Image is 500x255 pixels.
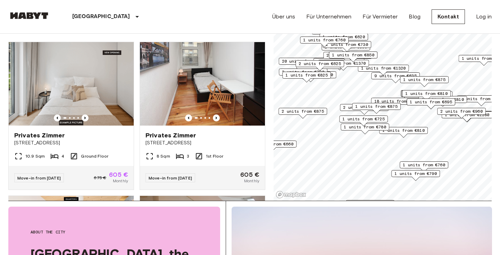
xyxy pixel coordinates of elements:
div: Map marker [358,65,409,75]
span: 1 units from €810 [405,90,448,97]
span: 2 units from €875 [282,108,324,114]
span: 2 units from €625 [299,61,341,67]
button: Previous image [82,114,89,121]
span: 1 units from €790 [394,170,437,177]
div: Map marker [371,72,420,83]
span: 8 Sqm [157,153,170,159]
img: Marketing picture of unit DE-01-237-01M [140,42,265,126]
span: 1 units from €725 [342,116,385,122]
span: 1 units from €850 [332,52,374,58]
div: Map marker [341,123,389,134]
span: 1 units from €1370 [321,60,366,66]
div: Map marker [437,108,486,119]
div: Map marker [329,51,377,62]
span: Ground Floor [81,153,108,159]
span: 3 [187,153,189,159]
span: 20 units from €655 [282,58,327,64]
span: 9 units from €635 [374,73,417,79]
span: Privates Zimmer [14,131,65,140]
div: Map marker [400,161,448,172]
span: Move-in from [DATE] [17,175,61,181]
span: About the city [31,229,198,235]
span: 1 units from €1280 [445,112,490,118]
p: [GEOGRAPHIC_DATA] [72,13,130,21]
div: Map marker [407,98,455,109]
span: 1 units from €1320 [361,65,406,71]
div: Map marker [352,103,401,114]
a: Für Vermieter [362,13,398,21]
span: 1 units from €875 [403,77,445,83]
span: 1 units from €780 [344,124,386,130]
span: 12 units from €645 [317,58,361,65]
span: 10.9 Sqm [25,153,45,159]
a: Für Unternehmen [306,13,351,21]
span: 1st Floor [206,153,223,159]
span: 2 units from €790 [282,69,324,75]
a: Marketing picture of unit DE-01-237-01MPrevious imagePrevious imagePrivates Zimmer[STREET_ADDRESS... [140,42,265,190]
span: 4 [61,153,64,159]
div: Map marker [279,69,327,79]
a: Log in [476,13,492,21]
div: Map marker [339,115,388,126]
div: Map marker [340,104,389,115]
span: 1 units from €760 [303,37,345,43]
div: Map marker [346,200,394,211]
span: 2 units from €655 [326,52,369,58]
span: 1 units from €810 [422,96,464,103]
div: Map marker [401,90,450,101]
span: 1 units from €1150 [289,72,333,78]
div: Map marker [371,98,422,109]
span: 1 units from €875 [355,103,398,110]
span: 1 units from €825 [285,72,328,78]
div: Map marker [279,58,330,69]
img: Marketing picture of unit DE-01-262-003-01 [9,42,134,126]
div: Map marker [379,127,428,138]
div: Map marker [322,43,370,54]
button: Previous image [185,114,192,121]
span: 1 units from €730 [326,41,368,48]
div: Map marker [300,37,349,47]
span: 1 units from €695 [410,99,452,105]
a: Kontakt [432,9,465,24]
div: Map marker [401,90,449,101]
a: Über uns [272,13,295,21]
span: [STREET_ADDRESS] [14,140,128,146]
a: Mapbox logo [276,191,306,199]
span: 675 € [94,175,106,181]
button: Previous image [213,114,220,121]
span: 18 units from €650 [374,98,419,104]
span: 605 € [240,172,259,178]
div: Map marker [323,52,372,63]
img: Habyt [8,12,50,19]
div: Map marker [391,170,440,181]
span: Privates Zimmer [145,131,196,140]
span: 1 units from €620 [349,200,391,207]
div: Map marker [402,90,451,101]
button: Previous image [54,114,61,121]
span: 1 units from €810 [382,127,425,134]
span: Move-in from [DATE] [149,175,192,181]
div: Map marker [285,71,336,82]
div: Map marker [318,60,369,71]
div: Map marker [278,108,327,119]
span: Monthly [244,178,259,184]
span: [STREET_ADDRESS] [145,140,259,146]
span: 2 units from €865 [343,104,385,111]
span: 1 units from €660 [251,141,293,147]
span: 1 units from €620 [323,34,365,40]
a: Blog [409,13,420,21]
span: 605 € [109,172,128,178]
span: 1 units from €760 [403,162,445,168]
span: 2 units from €960 [440,108,483,114]
div: Map marker [295,60,344,71]
div: Map marker [400,76,449,87]
div: Map marker [282,72,331,82]
a: Marketing picture of unit DE-01-262-003-01Previous imagePrevious imagePrivates Zimmer[STREET_ADDR... [8,42,134,190]
span: Monthly [113,178,128,184]
div: Map marker [314,58,365,69]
